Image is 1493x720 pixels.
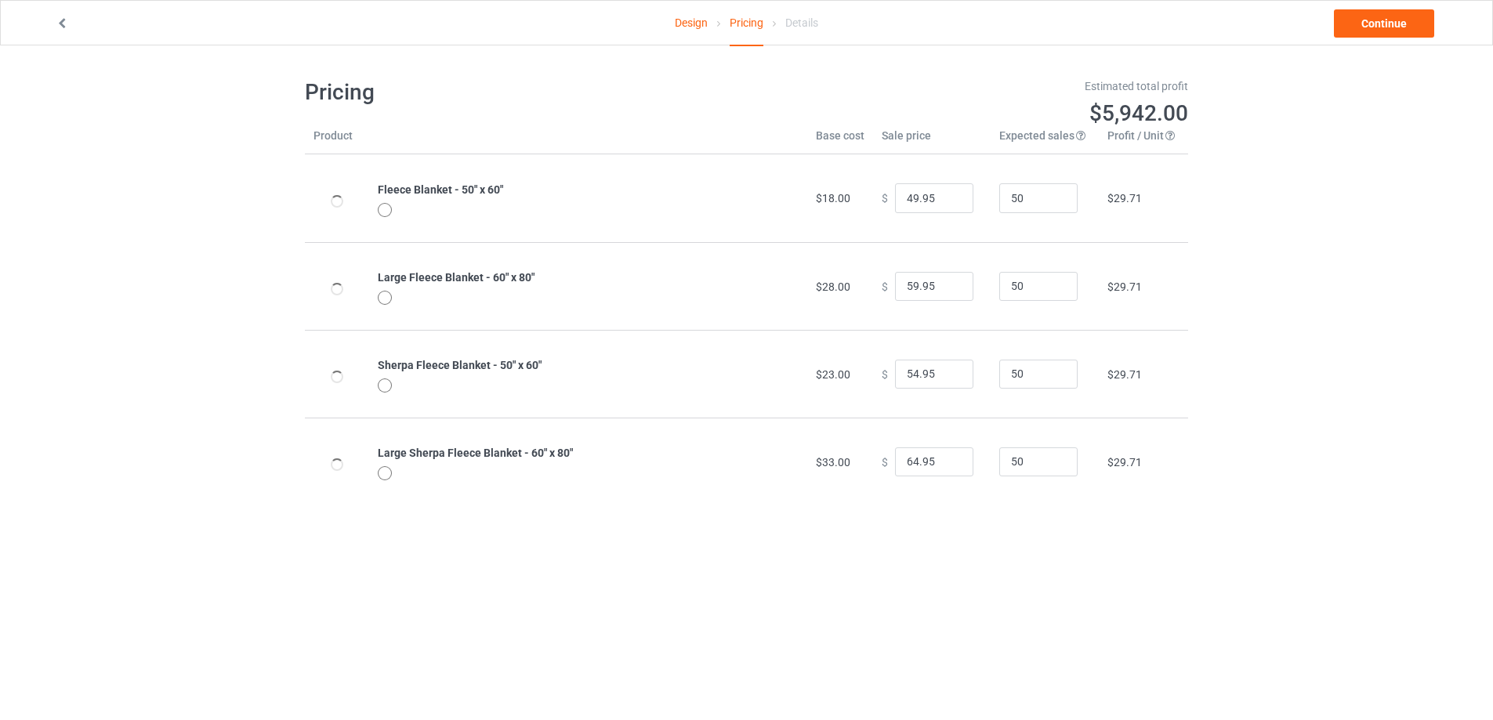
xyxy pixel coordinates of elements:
[378,271,535,284] b: Large Fleece Blanket - 60" x 80"
[1099,128,1188,154] th: Profit / Unit
[1089,100,1188,126] span: $5,942.00
[991,128,1099,154] th: Expected sales
[882,455,888,468] span: $
[378,359,542,371] b: Sherpa Fleece Blanket - 50" x 60"
[785,1,818,45] div: Details
[882,367,888,380] span: $
[758,78,1189,94] div: Estimated total profit
[1107,456,1142,469] span: $29.71
[1107,192,1142,204] span: $29.71
[378,447,573,459] b: Large Sherpa Fleece Blanket - 60" x 80"
[675,1,708,45] a: Design
[816,280,850,293] span: $28.00
[816,192,850,204] span: $18.00
[378,183,503,196] b: Fleece Blanket - 50" x 60"
[1334,9,1434,38] a: Continue
[807,128,873,154] th: Base cost
[1107,280,1142,293] span: $29.71
[882,192,888,204] span: $
[882,280,888,292] span: $
[816,456,850,469] span: $33.00
[305,78,736,107] h1: Pricing
[730,1,763,46] div: Pricing
[1107,368,1142,381] span: $29.71
[816,368,850,381] span: $23.00
[873,128,991,154] th: Sale price
[305,128,369,154] th: Product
